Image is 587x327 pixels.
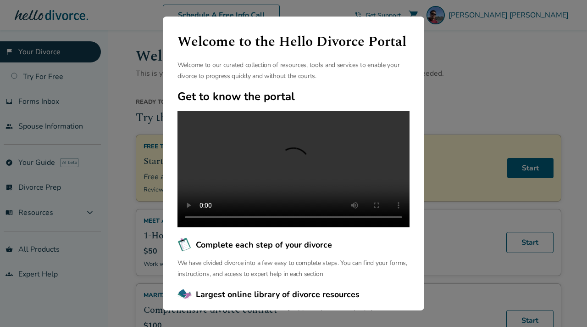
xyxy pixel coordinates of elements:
[177,258,410,280] p: We have divided divorce into a few easy to complete steps. You can find your forms, instructions,...
[177,237,192,252] img: Complete each step of your divorce
[196,239,332,251] span: Complete each step of your divorce
[541,283,587,327] iframe: Chat Widget
[177,31,410,52] h1: Welcome to the Hello Divorce Portal
[177,89,410,104] h2: Get to know the portal
[196,288,360,300] span: Largest online library of divorce resources
[177,287,192,302] img: Largest online library of divorce resources
[177,60,410,82] p: Welcome to our curated collection of resources, tools and services to enable your divorce to prog...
